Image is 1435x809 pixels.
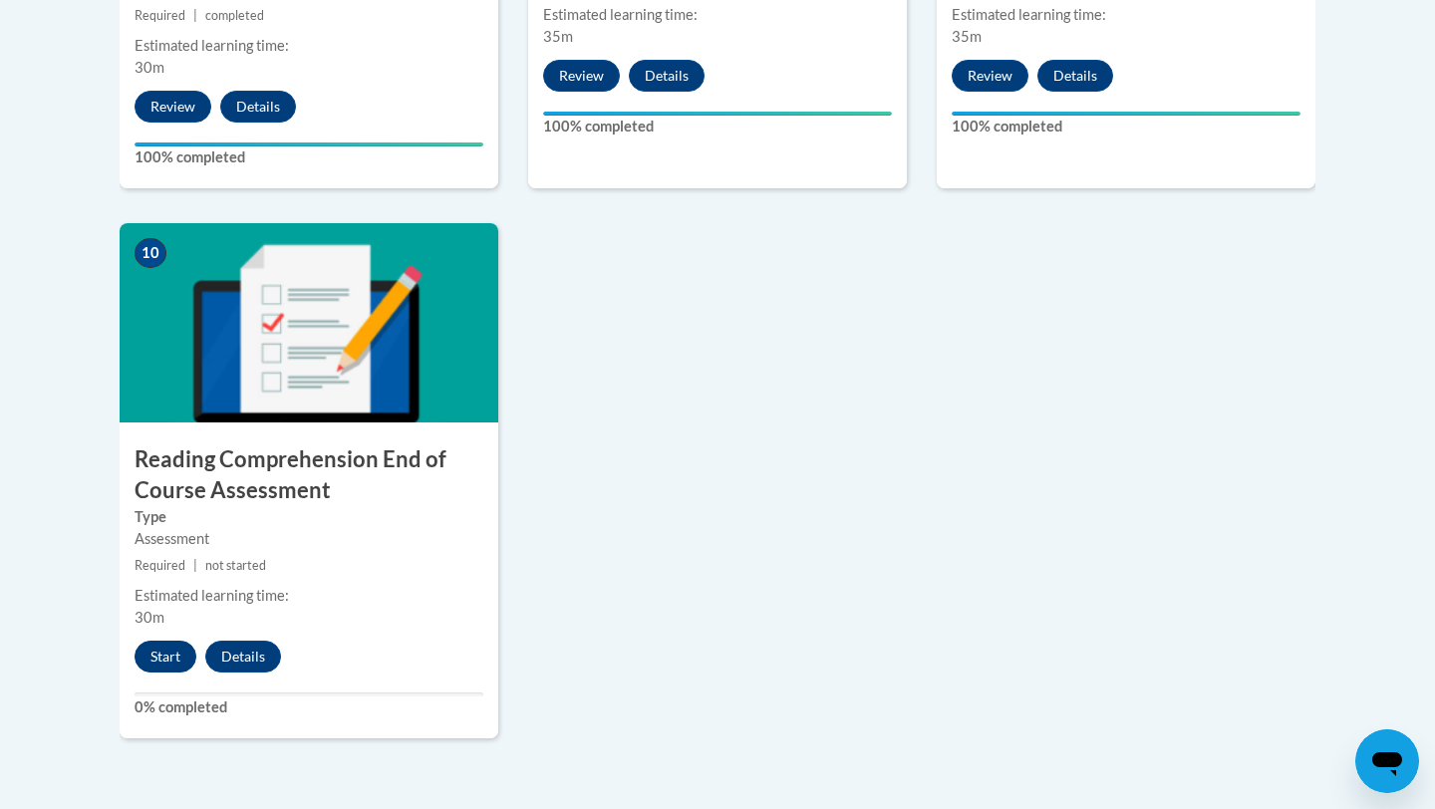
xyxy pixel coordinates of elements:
iframe: Button to launch messaging window [1355,729,1419,793]
div: Estimated learning time: [135,585,483,607]
div: Estimated learning time: [543,4,892,26]
span: not started [205,558,266,573]
h3: Reading Comprehension End of Course Assessment [120,444,498,506]
div: Estimated learning time: [135,35,483,57]
button: Details [629,60,705,92]
span: 30m [135,609,164,626]
button: Start [135,641,196,673]
button: Review [543,60,620,92]
img: Course Image [120,223,498,422]
label: 100% completed [952,116,1300,137]
button: Details [1037,60,1113,92]
span: 30m [135,59,164,76]
span: 35m [543,28,573,45]
label: Type [135,506,483,528]
span: completed [205,8,264,23]
button: Review [135,91,211,123]
span: Required [135,8,185,23]
span: | [193,558,197,573]
span: 35m [952,28,982,45]
span: 10 [135,238,166,268]
button: Details [220,91,296,123]
span: | [193,8,197,23]
label: 100% completed [135,146,483,168]
span: Required [135,558,185,573]
div: Your progress [543,112,892,116]
button: Details [205,641,281,673]
button: Review [952,60,1028,92]
label: 100% completed [543,116,892,137]
div: Assessment [135,528,483,550]
div: Estimated learning time: [952,4,1300,26]
label: 0% completed [135,696,483,718]
div: Your progress [135,142,483,146]
div: Your progress [952,112,1300,116]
